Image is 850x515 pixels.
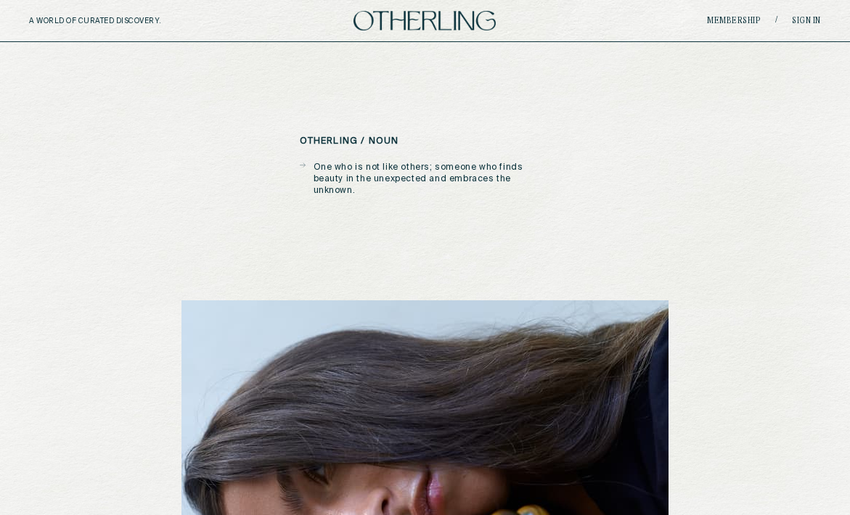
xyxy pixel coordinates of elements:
[707,17,761,25] a: Membership
[775,15,777,26] span: /
[354,11,496,30] img: logo
[792,17,821,25] a: Sign in
[300,136,399,147] h5: otherling / noun
[314,162,551,197] p: One who is not like others; someone who finds beauty in the unexpected and embraces the unknown.
[29,17,224,25] h5: A WORLD OF CURATED DISCOVERY.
